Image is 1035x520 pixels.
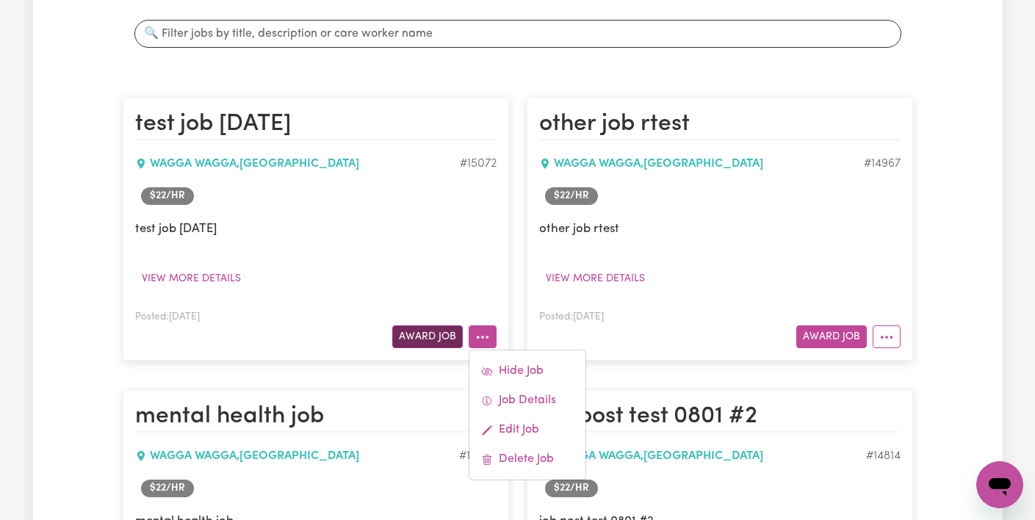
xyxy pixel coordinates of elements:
div: More options [469,350,586,480]
h2: other job rtest [539,110,901,140]
button: Award Job [392,325,463,348]
button: View more details [135,267,248,290]
button: More options [469,325,497,348]
p: other job rtest [539,220,901,238]
h2: test job sep 10 [135,110,497,140]
button: More options [873,325,901,348]
div: Job ID #14814 [866,447,901,465]
span: Job rate per hour [141,187,194,205]
h2: mental health job [135,402,497,432]
span: Job rate per hour [545,187,598,205]
span: Job rate per hour [141,480,194,497]
button: View more details [539,267,652,290]
span: Posted: [DATE] [539,312,604,322]
button: Award Job [796,325,867,348]
div: WAGGA WAGGA , [GEOGRAPHIC_DATA] [135,155,460,173]
a: Job Details [469,386,585,415]
h2: job post test 0801 #2 [539,402,901,432]
a: Hide Job [469,356,585,386]
p: test job [DATE] [135,220,497,238]
iframe: Button to launch messaging window [976,461,1023,508]
span: Posted: [DATE] [135,312,200,322]
div: WAGGA WAGGA , [GEOGRAPHIC_DATA] [135,447,459,465]
a: Edit Job [469,415,585,444]
a: Delete Job [469,444,585,474]
div: Job ID #14967 [864,155,901,173]
div: Job ID #15072 [460,155,497,173]
div: WAGGA WAGGA , [GEOGRAPHIC_DATA] [539,447,866,465]
div: Job ID #14966 [459,447,497,465]
span: Job rate per hour [545,480,598,497]
input: 🔍 Filter jobs by title, description or care worker name [134,20,901,48]
div: WAGGA WAGGA , [GEOGRAPHIC_DATA] [539,155,864,173]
